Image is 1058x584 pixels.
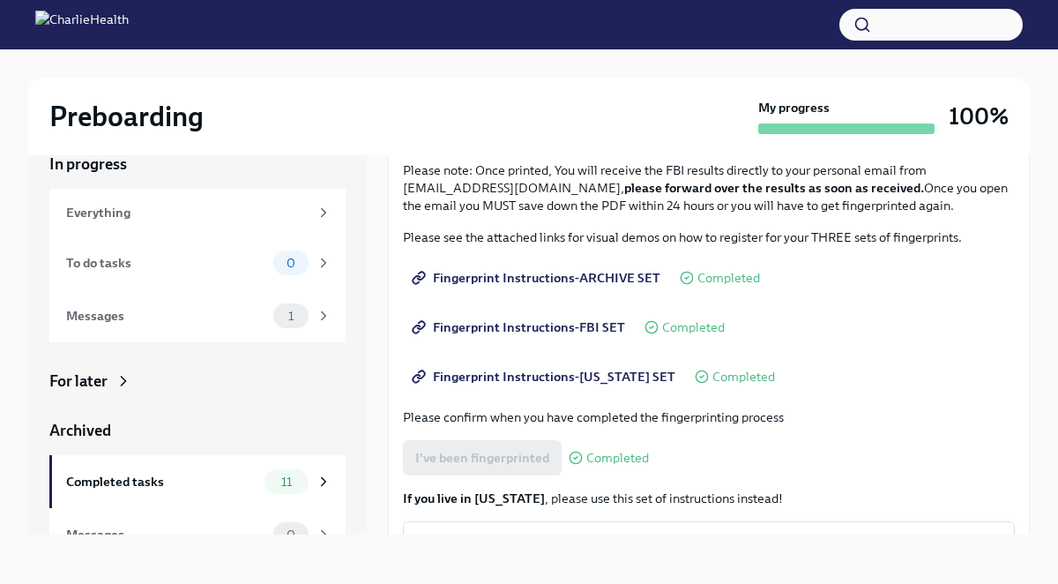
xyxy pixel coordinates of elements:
span: 0 [276,257,306,270]
strong: please forward over the results as soon as received. [624,180,924,196]
a: Messages1 [49,289,346,342]
span: 0 [276,528,306,542]
a: Fingerprint Instructions-[US_STATE] SET [403,359,688,394]
span: Completed [697,272,760,285]
span: 11 [271,475,302,489]
div: Messages [66,525,266,544]
span: Fingerprint Instructions-FBI SET [415,318,625,336]
a: Messages0 [49,508,346,561]
div: Messages [66,306,266,326]
span: 1 [278,310,304,323]
a: Archived [49,420,346,441]
strong: If you live in [US_STATE] [403,490,545,506]
p: Please see the attached links for visual demos on how to register for your THREE sets of fingerpr... [403,228,1015,246]
p: Please note: Once printed, You will receive the FBI results directly to your personal email from ... [403,161,1015,214]
a: To do tasks0 [49,236,346,289]
a: Everything [49,189,346,236]
p: Please confirm when you have completed the fingerprinting process [403,408,1015,426]
span: Completed [712,371,775,384]
span: Completed [586,452,649,465]
a: In progress [49,153,346,175]
a: For later [49,371,346,392]
a: Completed tasks11 [49,455,346,508]
div: Everything [66,203,309,222]
span: Fingerprint Instructions-[US_STATE] SET [415,368,675,386]
p: , please use this set of instructions instead! [403,490,1015,507]
a: Fingerprint Instructions-FBI SET [403,310,637,345]
a: Fingerprint Instructions-ARCHIVE SET [403,260,673,296]
span: Fingerprint Instructions-ARCHIVE SET [415,269,660,287]
img: CharlieHealth [35,11,129,39]
span: Completed [662,321,725,334]
h3: 100% [949,101,1009,132]
div: Completed tasks [66,472,257,491]
strong: My progress [758,99,830,116]
div: For later [49,371,108,392]
h2: Preboarding [49,99,204,134]
div: To do tasks [66,253,266,273]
